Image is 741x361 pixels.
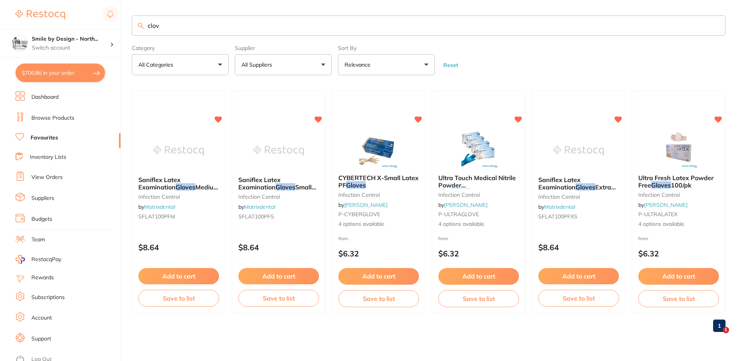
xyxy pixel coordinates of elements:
button: Add to cart [238,268,319,284]
a: Dashboard [31,93,59,101]
span: by [638,201,688,208]
button: All Categories [132,54,229,75]
p: $6.32 [338,249,419,258]
p: $8.64 [238,243,319,252]
span: by [538,203,575,210]
span: from [438,236,448,241]
span: 100/box [471,188,495,196]
span: Medium (100) Powder Free [138,183,219,198]
small: infection control [238,194,319,200]
button: Save to list [338,290,419,307]
button: Relevance [338,54,435,75]
p: All Suppliers [241,61,275,69]
button: All Suppliers [235,54,332,75]
span: by [138,203,175,210]
a: Budgets [31,215,52,223]
img: Ultra Fresh Latex Powder Free Gloves 100/pk [653,129,704,168]
em: Gloves [346,181,366,189]
a: RestocqPay [16,255,61,264]
a: Rewards [31,274,54,282]
label: Sort By [338,45,435,51]
span: P-ULTRALATEX [638,211,677,218]
span: 4 options available [638,220,719,228]
span: 100/pk [671,181,691,189]
input: Search Favourite Products [132,15,725,36]
button: Add to cart [138,268,219,284]
span: 4 options available [338,220,419,228]
button: Add to cart [338,268,419,284]
img: Ultra Touch Medical Nitrile Powder Free Gloves 100/box [453,129,504,168]
span: SFLAT100PFXS [538,213,577,220]
b: Ultra Fresh Latex Powder Free Gloves 100/pk [638,174,719,189]
a: Inventory Lists [30,153,66,161]
img: CYBERTECH X-Small Latex PF Gloves [353,129,404,168]
em: Gloves [451,188,471,196]
button: Save to list [138,290,219,307]
span: P-CYBERGLOVE [338,211,380,218]
a: Support [31,335,51,343]
button: $706.86 in your order [16,64,105,82]
b: Saniflex Latex Examination Gloves Small (100) Powder Free [238,176,319,191]
p: All Categories [138,61,176,69]
span: SFLAT100PFM [138,213,175,220]
span: Ultra Touch Medical Nitrile Powder Free [438,174,516,196]
span: by [238,203,275,210]
span: from [638,236,648,241]
span: 4 options available [438,220,519,228]
b: Ultra Touch Medical Nitrile Powder Free Gloves 100/box [438,174,519,189]
label: Supplier [235,45,332,51]
img: Restocq Logo [16,10,65,19]
span: 1 [723,327,729,333]
span: Small (100) Powder Free [238,183,316,198]
button: Save to list [238,290,319,307]
span: by [338,201,388,208]
a: 1 [713,318,725,333]
span: Ultra Fresh Latex Powder Free [638,174,713,189]
p: Relevance [345,61,374,69]
a: Browse Products [31,114,74,122]
a: Matrixdental [144,203,175,210]
span: Saniflex Latex Examination [238,176,281,191]
button: Save to list [538,290,619,307]
em: Gloves [651,181,671,189]
img: RestocqPay [16,255,25,264]
img: Saniflex Latex Examination Gloves Small (100) Powder Free [253,131,304,170]
p: $8.64 [538,243,619,252]
em: Gloves [176,183,195,191]
span: CYBERTECH X-Small Latex PF [338,174,419,189]
p: $6.32 [638,249,719,258]
a: Subscriptions [31,294,65,301]
a: [PERSON_NAME] [344,201,388,208]
a: Restocq Logo [16,6,65,24]
a: View Orders [31,174,63,181]
a: Account [31,314,52,322]
span: Saniflex Latex Examination [538,176,581,191]
button: Reset [441,62,460,69]
b: CYBERTECH X-Small Latex PF Gloves [338,174,419,189]
small: infection control [538,194,619,200]
span: RestocqPay [31,256,61,263]
span: SFLAT100PFS [238,213,274,220]
p: $8.64 [138,243,219,252]
p: $6.32 [438,249,519,258]
a: [PERSON_NAME] [444,201,488,208]
a: Favourites [31,134,58,142]
button: Add to cart [638,268,719,284]
small: infection control [638,192,719,198]
small: infection control [438,192,519,198]
iframe: Intercom live chat [707,327,725,346]
img: Saniflex Latex Examination Gloves Medium (100) Powder Free [153,131,204,170]
a: Matrixdental [544,203,575,210]
span: Extra Small (100) Powder Free [538,183,616,198]
em: Gloves [576,183,595,191]
p: Switch account [32,44,110,52]
img: Smile by Design - North Sydney [12,36,28,51]
label: Category [132,45,229,51]
span: P-ULTRAGLOVE [438,211,479,218]
button: Add to cart [538,268,619,284]
button: Add to cart [438,268,519,284]
a: [PERSON_NAME] [644,201,688,208]
a: Team [31,236,45,244]
b: Saniflex Latex Examination Gloves Extra Small (100) Powder Free [538,176,619,191]
button: Save to list [438,290,519,307]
